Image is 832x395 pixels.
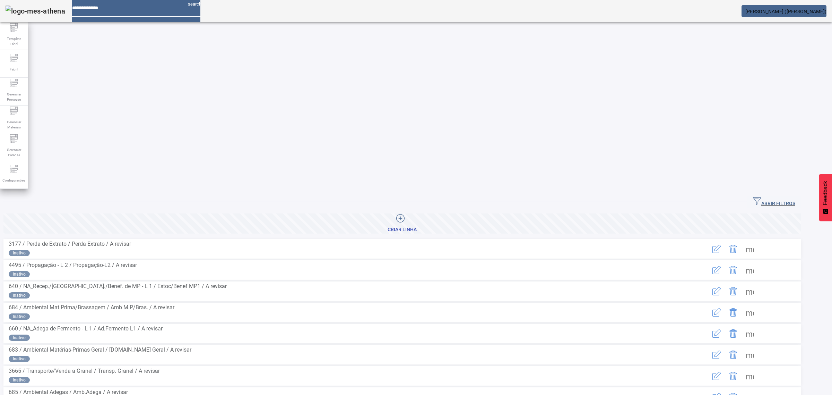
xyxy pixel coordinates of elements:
[725,262,742,278] button: Delete
[9,283,227,289] span: 640 / NA_Recep./[GEOGRAPHIC_DATA]./Benef. de MP - L 1 / Estoc/Benef MP1 / A revisar
[725,283,742,300] button: Delete
[725,241,742,257] button: Delete
[725,346,742,363] button: Delete
[13,356,26,362] span: Inativo
[742,283,758,300] button: Mais
[6,6,65,17] img: logo-mes-athena
[3,145,24,160] span: Gerenciar Paradas
[819,174,832,221] button: Feedback - Mostrar pesquisa
[0,176,27,185] span: Configurações
[742,368,758,384] button: Mais
[745,9,826,14] span: [PERSON_NAME] ([PERSON_NAME])
[9,346,191,353] span: 683 / Ambiental Matérias-Primas Geral / [DOMAIN_NAME] Geral / A revisar
[8,65,20,74] span: Fabril
[388,226,417,233] div: Criar linha
[9,262,137,268] span: 4495 / Propagação - L 2 / Propagação-L2 / A revisar
[13,313,26,320] span: Inativo
[725,368,742,384] button: Delete
[9,368,160,374] span: 3665 / Transporte/Venda a Granel / Transp. Granel / A revisar
[3,34,24,49] span: Template Fabril
[13,292,26,299] span: Inativo
[725,304,742,321] button: Delete
[753,197,795,207] span: ABRIR FILTROS
[3,90,24,104] span: Gerenciar Processo
[822,181,829,205] span: Feedback
[9,325,163,332] span: 660 / NA_Adega de Fermento - L 1 / Ad.Fermento L1 / A revisar
[742,262,758,278] button: Mais
[13,377,26,383] span: Inativo
[3,213,801,234] button: Criar linha
[13,335,26,341] span: Inativo
[13,271,26,277] span: Inativo
[747,196,801,208] button: ABRIR FILTROS
[3,117,24,132] span: Gerenciar Materiais
[13,250,26,256] span: Inativo
[742,325,758,342] button: Mais
[742,241,758,257] button: Mais
[9,304,174,311] span: 684 / Ambiental Mat.Prima/Brassagem / Amb M.P/Bras. / A revisar
[9,241,131,247] span: 3177 / Perda de Extrato / Perda Extrato / A revisar
[725,325,742,342] button: Delete
[742,346,758,363] button: Mais
[742,304,758,321] button: Mais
